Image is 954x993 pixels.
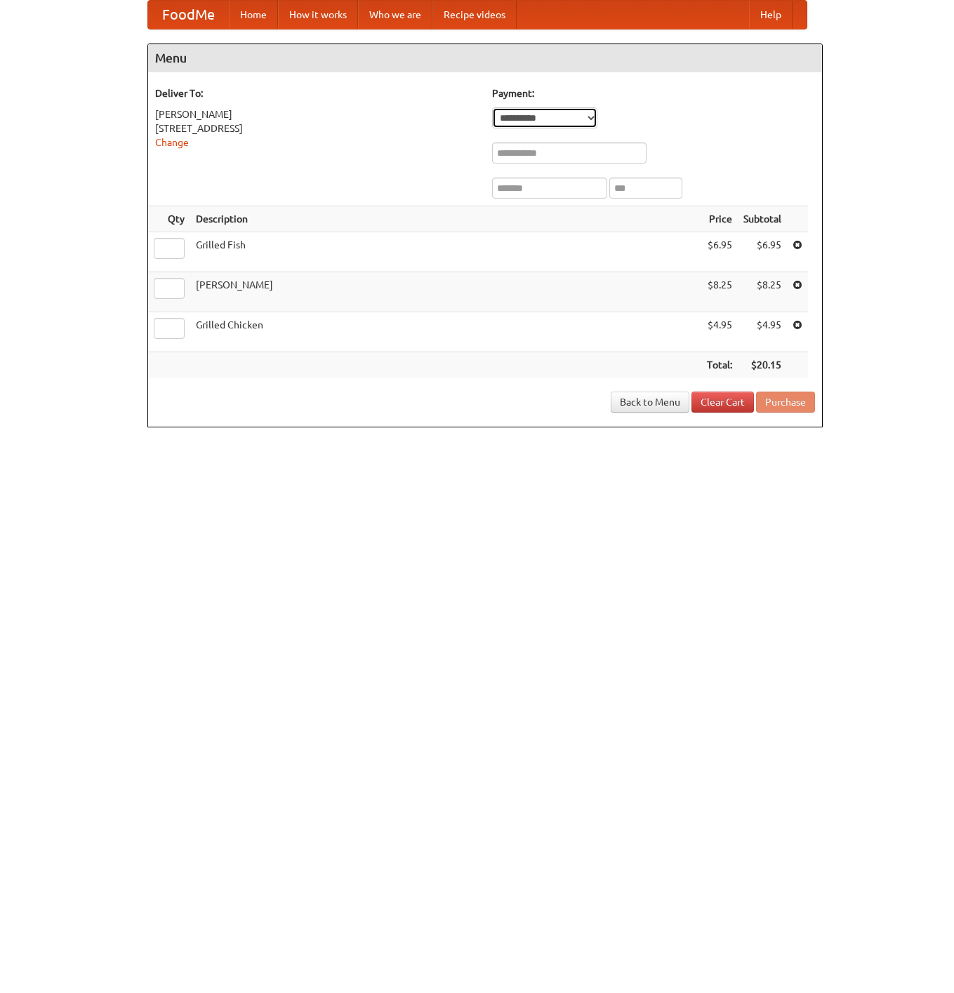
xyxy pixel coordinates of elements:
th: Qty [148,206,190,232]
a: FoodMe [148,1,229,29]
th: Total: [701,352,738,378]
h5: Payment: [492,86,815,100]
th: Price [701,206,738,232]
td: Grilled Fish [190,232,701,272]
th: Subtotal [738,206,787,232]
a: Change [155,137,189,148]
a: Help [749,1,793,29]
td: $4.95 [738,312,787,352]
th: $20.15 [738,352,787,378]
a: Back to Menu [611,392,689,413]
button: Purchase [756,392,815,413]
h4: Menu [148,44,822,72]
td: Grilled Chicken [190,312,701,352]
td: $8.25 [701,272,738,312]
a: Clear Cart [691,392,754,413]
td: $6.95 [738,232,787,272]
div: [PERSON_NAME] [155,107,478,121]
a: Home [229,1,278,29]
td: $6.95 [701,232,738,272]
div: [STREET_ADDRESS] [155,121,478,135]
a: Recipe videos [432,1,517,29]
h5: Deliver To: [155,86,478,100]
td: $4.95 [701,312,738,352]
th: Description [190,206,701,232]
a: Who we are [358,1,432,29]
td: $8.25 [738,272,787,312]
td: [PERSON_NAME] [190,272,701,312]
a: How it works [278,1,358,29]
